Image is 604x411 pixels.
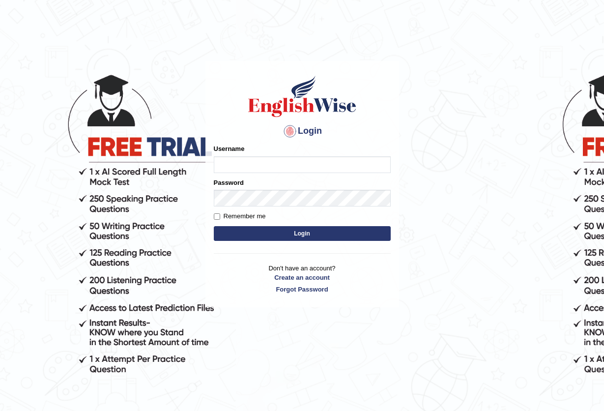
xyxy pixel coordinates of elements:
button: Login [214,226,391,241]
img: Logo of English Wise sign in for intelligent practice with AI [246,74,358,118]
label: Remember me [214,211,266,221]
a: Create an account [214,273,391,282]
a: Forgot Password [214,285,391,294]
label: Username [214,144,245,153]
h4: Login [214,123,391,139]
input: Remember me [214,213,220,220]
p: Don't have an account? [214,264,391,294]
label: Password [214,178,244,187]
